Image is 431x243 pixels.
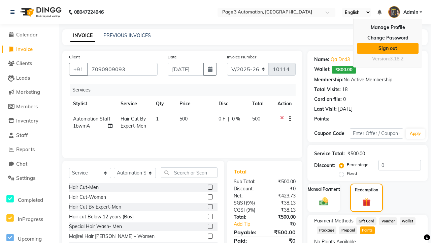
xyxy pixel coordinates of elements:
[69,54,80,60] label: Client
[2,146,57,154] a: Reports
[229,192,265,199] div: Net:
[179,116,188,122] span: 500
[357,43,419,54] a: Sign out
[400,217,416,225] span: Wallet
[379,217,397,225] span: Voucher
[247,207,254,213] span: 9%
[229,214,265,221] div: Total:
[161,167,218,178] input: Search or Scan
[16,161,27,167] span: Chat
[338,106,353,113] div: [DATE]
[2,117,57,125] a: Inventory
[16,31,38,38] span: Calendar
[317,226,336,234] span: Package
[234,207,246,213] span: CGST
[214,96,248,111] th: Disc
[331,56,350,63] a: Qa Dnd3
[18,236,42,242] span: Upcoming
[69,204,121,211] div: Hair Cut By Expert-Men
[229,178,265,185] div: Sub Total:
[2,132,57,139] a: Staff
[69,194,106,201] div: Hair Cut-Women
[16,175,35,181] span: Settings
[347,150,365,157] div: ₹500.00
[350,128,403,139] input: Enter Offer / Coupon Code
[229,228,265,236] div: Payable:
[2,88,57,96] a: Marketing
[16,103,38,110] span: Members
[357,54,419,64] div: Version:3.18.2
[18,197,43,203] span: Completed
[16,60,32,66] span: Clients
[403,9,418,16] span: Admin
[314,66,331,74] div: Wallet:
[234,168,249,175] span: Total
[388,6,400,18] img: Admin
[16,75,30,81] span: Leads
[314,56,329,63] div: Name:
[252,116,260,122] span: 500
[229,221,271,228] a: Add Tip
[314,150,345,157] div: Service Total:
[2,160,57,168] a: Chat
[156,116,159,122] span: 1
[360,226,375,234] span: Points
[2,31,57,39] a: Calendar
[247,200,254,206] span: 9%
[406,129,425,139] button: Apply
[16,132,28,138] span: Staff
[265,207,301,214] div: ₹38.13
[347,170,357,177] label: Fixed
[234,200,246,206] span: SGST
[314,76,421,83] div: No Active Membership
[16,46,33,52] span: Invoice
[232,115,240,123] span: 0 %
[357,22,419,33] a: Manage Profile
[271,221,301,228] div: ₹0
[69,213,134,220] div: Hair cut Below 12 years (Boy)
[265,228,301,236] div: ₹500.00
[74,3,104,22] b: 08047224946
[17,3,63,22] img: logo
[265,185,301,192] div: ₹0
[265,214,301,221] div: ₹500.00
[347,162,368,168] label: Percentage
[273,96,296,111] th: Action
[248,96,274,111] th: Total
[314,106,337,113] div: Last Visit:
[117,96,152,111] th: Service
[228,115,229,123] span: |
[73,116,110,129] span: Automation Staff 1bwmA
[16,89,40,95] span: Marketing
[342,86,347,93] div: 18
[314,217,354,224] span: Payment Methods
[2,103,57,111] a: Members
[2,74,57,82] a: Leads
[69,63,88,76] button: +91
[229,199,265,207] div: ( )
[2,60,57,67] a: Clients
[175,96,214,111] th: Price
[314,162,335,169] div: Discount:
[314,96,342,103] div: Card on file:
[2,174,57,182] a: Settings
[355,187,378,193] label: Redemption
[219,115,225,123] span: 0 F
[152,96,175,111] th: Qty
[227,54,256,60] label: Invoice Number
[229,207,265,214] div: ( )
[317,196,331,207] img: _cash.svg
[314,115,329,123] div: Points:
[168,54,177,60] label: Date
[356,217,376,225] span: Gift Card
[16,117,38,124] span: Inventory
[87,63,158,76] input: Search by Name/Mobile/Email/Code
[16,146,35,153] span: Reports
[69,223,122,230] div: Special Hair Wash- Men
[265,178,301,185] div: ₹500.00
[357,33,419,43] a: Change Password
[70,30,95,42] a: INVOICE
[343,96,346,103] div: 0
[69,184,99,191] div: Hair Cut-Men
[2,46,57,53] a: Invoice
